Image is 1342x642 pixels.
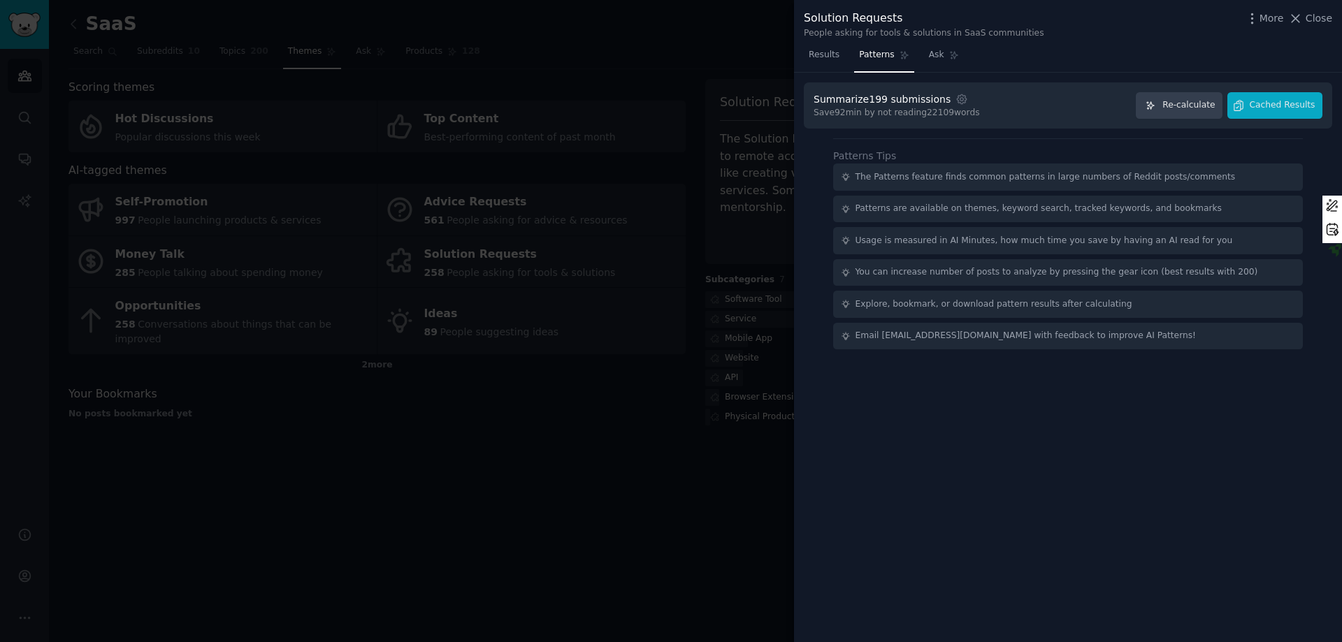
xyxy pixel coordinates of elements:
span: Patterns [859,49,894,61]
button: More [1245,11,1284,26]
a: Ask [924,44,964,73]
button: Cached Results [1227,92,1322,119]
span: Cached Results [1250,99,1315,112]
span: Re-calculate [1162,99,1215,112]
label: Patterns Tips [833,150,896,161]
span: Ask [929,49,944,61]
a: Results [804,44,844,73]
div: Explore, bookmark, or download pattern results after calculating [856,298,1132,311]
div: Email [EMAIL_ADDRESS][DOMAIN_NAME] with feedback to improve AI Patterns! [856,330,1197,342]
div: People asking for tools & solutions in SaaS communities [804,27,1044,40]
div: You can increase number of posts to analyze by pressing the gear icon (best results with 200) [856,266,1258,279]
div: Save 92 min by not reading 22109 words [814,107,980,119]
div: Summarize 199 submissions [814,92,951,107]
button: Re-calculate [1136,92,1222,119]
div: Solution Requests [804,10,1044,27]
div: Usage is measured in AI Minutes, how much time you save by having an AI read for you [856,235,1233,247]
span: More [1260,11,1284,26]
div: Patterns are available on themes, keyword search, tracked keywords, and bookmarks [856,203,1222,215]
a: Patterns [854,44,914,73]
span: Results [809,49,839,61]
div: The Patterns feature finds common patterns in large numbers of Reddit posts/comments [856,171,1236,184]
button: Close [1288,11,1332,26]
span: Close [1306,11,1332,26]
